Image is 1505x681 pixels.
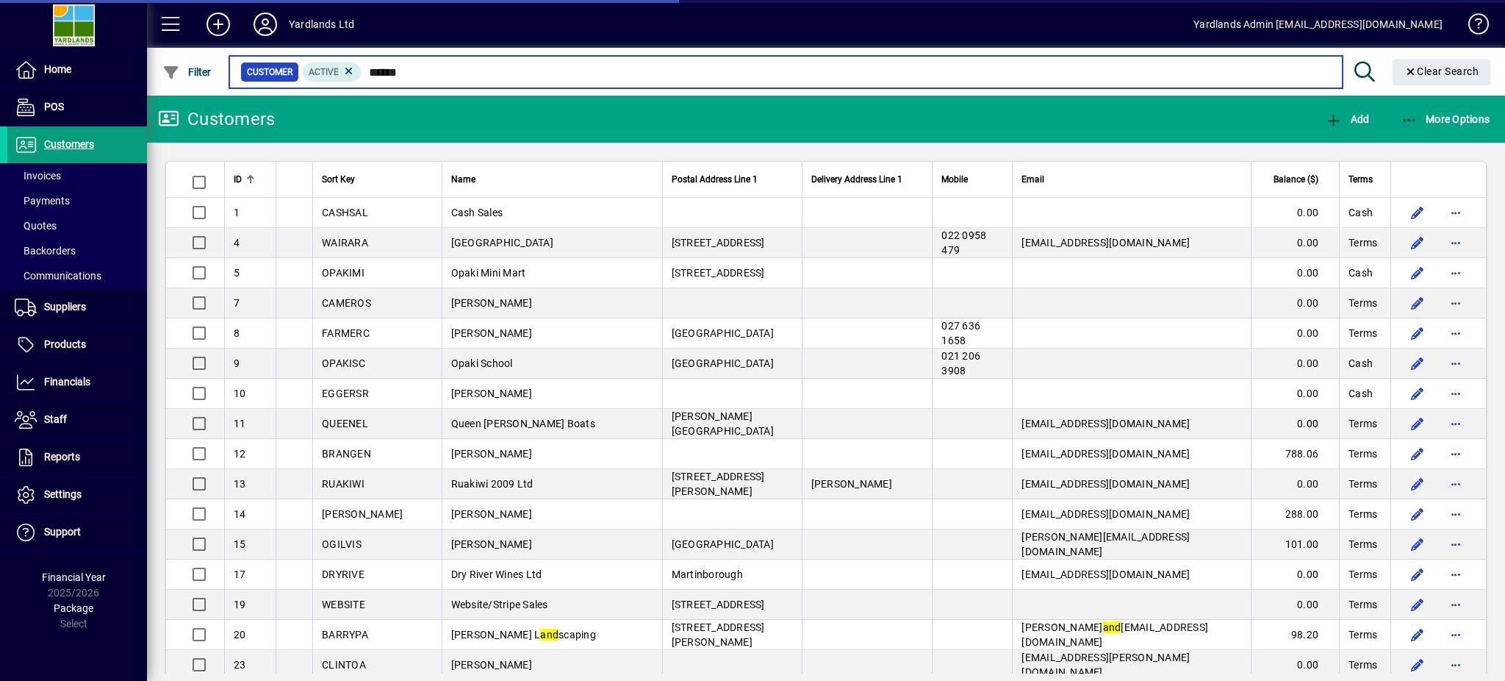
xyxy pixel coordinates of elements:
[1406,231,1429,254] button: Edit
[234,659,246,671] span: 23
[451,508,532,520] span: [PERSON_NAME]
[672,267,765,279] span: [STREET_ADDRESS]
[1021,418,1190,429] span: [EMAIL_ADDRESS][DOMAIN_NAME]
[1021,171,1242,188] div: Email
[1444,321,1468,345] button: More options
[234,478,246,490] span: 13
[451,448,532,460] span: [PERSON_NAME]
[15,245,76,257] span: Backorders
[322,171,355,188] span: Sort Key
[1444,593,1468,616] button: More options
[234,297,240,309] span: 7
[672,471,765,497] span: [STREET_ADDRESS][PERSON_NAME]
[1406,442,1429,466] button: Edit
[1251,469,1339,499] td: 0.00
[44,138,94,150] span: Customers
[234,327,240,339] span: 8
[1444,502,1468,526] button: More options
[1406,623,1429,646] button: Edit
[1348,597,1377,612] span: Terms
[451,388,532,399] span: [PERSON_NAME]
[234,448,246,460] span: 12
[7,439,147,476] a: Reports
[1444,382,1468,405] button: More options
[234,629,246,641] span: 20
[7,89,147,126] a: POS
[1406,472,1429,496] button: Edit
[234,388,246,399] span: 10
[1348,235,1377,250] span: Terms
[322,478,364,490] span: RUAKIWI
[7,514,147,551] a: Support
[1406,593,1429,616] button: Edit
[1251,590,1339,620] td: 0.00
[234,267,240,279] span: 5
[1251,258,1339,288] td: 0.00
[672,538,774,550] span: [GEOGRAPHIC_DATA]
[941,171,1003,188] div: Mobile
[1251,530,1339,560] td: 101.00
[42,571,106,583] span: Financial Year
[1021,568,1190,580] span: [EMAIL_ADDRESS][DOMAIN_NAME]
[1348,296,1377,310] span: Terms
[7,51,147,88] a: Home
[44,63,71,75] span: Home
[1251,650,1339,680] td: 0.00
[1397,106,1494,132] button: More Options
[1021,478,1190,490] span: [EMAIL_ADDRESS][DOMAIN_NAME]
[1444,623,1468,646] button: More options
[1274,171,1318,188] span: Balance ($)
[941,171,968,188] span: Mobile
[451,237,553,249] span: [GEOGRAPHIC_DATA]
[1348,386,1373,401] span: Cash
[1406,201,1429,224] button: Edit
[1251,349,1339,379] td: 0.00
[234,599,246,610] span: 19
[322,568,364,580] span: DRYRIVE
[1251,499,1339,530] td: 288.00
[1348,477,1377,491] span: Terms
[1193,13,1443,36] div: Yardlands Admin [EMAIL_ADDRESS][DOMAIN_NAME]
[7,163,147,188] a: Invoices
[1457,3,1487,51] a: Knowledge Base
[44,101,64,113] span: POS
[1251,620,1339,650] td: 98.20
[44,376,90,388] span: Financials
[15,270,101,282] span: Communications
[1406,352,1429,375] button: Edit
[451,207,503,218] span: Cash Sales
[1251,318,1339,349] td: 0.00
[1444,352,1468,375] button: More options
[44,413,67,425] span: Staff
[672,237,765,249] span: [STREET_ADDRESS]
[672,621,765,648] span: [STREET_ADDRESS][PERSON_NAME]
[672,410,774,437] span: [PERSON_NAME][GEOGRAPHIC_DATA]
[451,538,532,550] span: [PERSON_NAME]
[1348,627,1377,642] span: Terms
[247,65,292,79] span: Customer
[1348,171,1373,188] span: Terms
[322,327,370,339] span: FARMERC
[1406,653,1429,677] button: Edit
[1021,171,1044,188] span: Email
[1406,563,1429,586] button: Edit
[1406,382,1429,405] button: Edit
[1444,532,1468,556] button: More options
[1251,288,1339,318] td: 0.00
[451,357,513,369] span: Opaki School
[322,599,365,610] span: WEBSITE
[672,357,774,369] span: [GEOGRAPHIC_DATA]
[234,357,240,369] span: 9
[1251,409,1339,439] td: 0.00
[1444,563,1468,586] button: More options
[7,477,147,513] a: Settings
[44,488,82,500] span: Settings
[7,238,147,263] a: Backorders
[54,602,93,614] span: Package
[322,448,371,460] span: BRANGEN
[1444,231,1468,254] button: More options
[15,220,57,232] span: Quotes
[289,13,354,36] div: Yardlands Ltd
[1348,537,1377,552] span: Terms
[1393,59,1491,85] button: Clear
